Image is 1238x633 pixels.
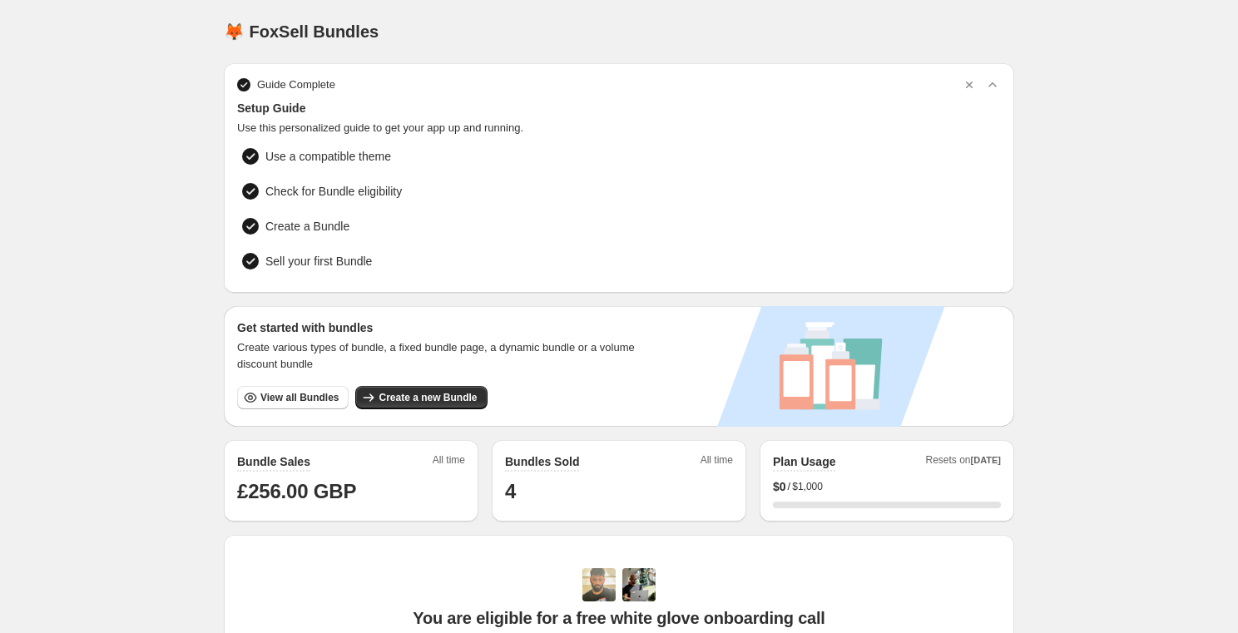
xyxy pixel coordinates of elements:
[265,183,402,200] span: Check for Bundle eligibility
[773,478,786,495] span: $ 0
[379,391,477,404] span: Create a new Bundle
[622,568,656,601] img: Prakhar
[237,120,1001,136] span: Use this personalized guide to get your app up and running.
[265,148,391,165] span: Use a compatible theme
[260,391,339,404] span: View all Bundles
[257,77,335,93] span: Guide Complete
[224,22,379,42] h1: 🦊 FoxSell Bundles
[237,386,349,409] button: View all Bundles
[237,478,465,505] h1: £256.00 GBP
[237,453,310,470] h2: Bundle Sales
[582,568,616,601] img: Adi
[265,218,349,235] span: Create a Bundle
[237,100,1001,116] span: Setup Guide
[413,608,825,628] span: You are eligible for a free white glove onboarding call
[237,319,651,336] h3: Get started with bundles
[505,478,733,505] h1: 4
[773,453,835,470] h2: Plan Usage
[792,480,823,493] span: $1,000
[701,453,733,472] span: All time
[433,453,465,472] span: All time
[926,453,1002,472] span: Resets on
[265,253,372,270] span: Sell your first Bundle
[237,339,651,373] span: Create various types of bundle, a fixed bundle page, a dynamic bundle or a volume discount bundle
[355,386,487,409] button: Create a new Bundle
[505,453,579,470] h2: Bundles Sold
[773,478,1001,495] div: /
[971,455,1001,465] span: [DATE]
